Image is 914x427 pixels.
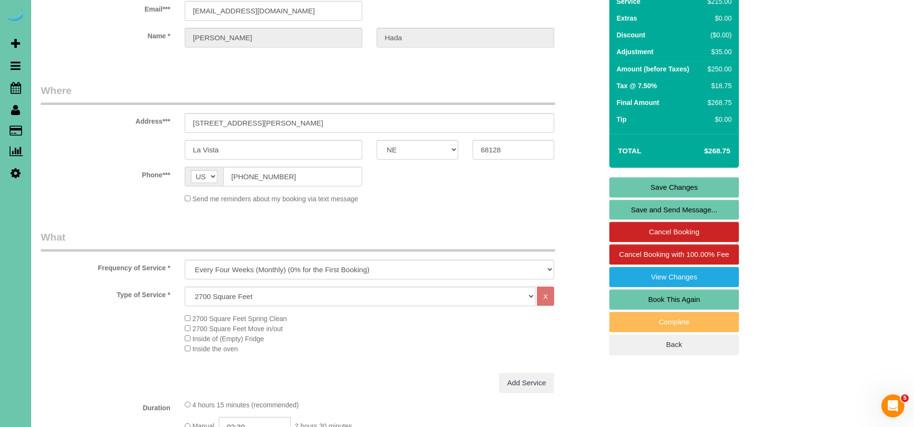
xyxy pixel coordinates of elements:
div: $35.00 [704,47,732,57]
span: 2700 Square Feet Spring Clean [192,315,287,323]
label: Final Amount [617,98,659,107]
label: Adjustment [617,47,653,57]
label: Amount (before Taxes) [617,64,689,74]
label: Discount [617,30,645,40]
label: Name * [34,28,178,41]
label: Type of Service * [34,287,178,300]
div: $250.00 [704,64,732,74]
img: Automaid Logo [6,10,25,23]
a: Add Service [499,373,554,393]
strong: Total [618,147,641,155]
div: $0.00 [704,115,732,124]
span: Inside of (Empty) Fridge [192,335,264,343]
div: $268.75 [704,98,732,107]
span: Inside the oven [192,345,238,353]
span: 4 hours 15 minutes (recommended) [192,401,299,409]
a: Save Changes [609,177,739,197]
label: Frequency of Service * [34,260,178,273]
iframe: Intercom live chat [881,394,904,417]
a: Save and Send Message... [609,200,739,220]
div: $18.75 [704,81,732,91]
a: Back [609,335,739,355]
span: Send me reminders about my booking via text message [192,195,358,203]
h4: $268.75 [676,147,730,155]
label: Tip [617,115,627,124]
span: 2700 Square Feet Move in/out [192,325,283,333]
a: Cancel Booking [609,222,739,242]
div: $0.00 [704,13,732,23]
label: Extras [617,13,637,23]
a: View Changes [609,267,739,287]
a: Cancel Booking with 100.00% Fee [609,244,739,265]
span: Cancel Booking with 100.00% Fee [619,250,729,258]
label: Duration [34,400,178,413]
span: 5 [901,394,909,402]
legend: Where [41,83,555,105]
a: Book This Again [609,289,739,310]
legend: What [41,230,555,252]
label: Tax @ 7.50% [617,81,657,91]
div: ($0.00) [704,30,732,40]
